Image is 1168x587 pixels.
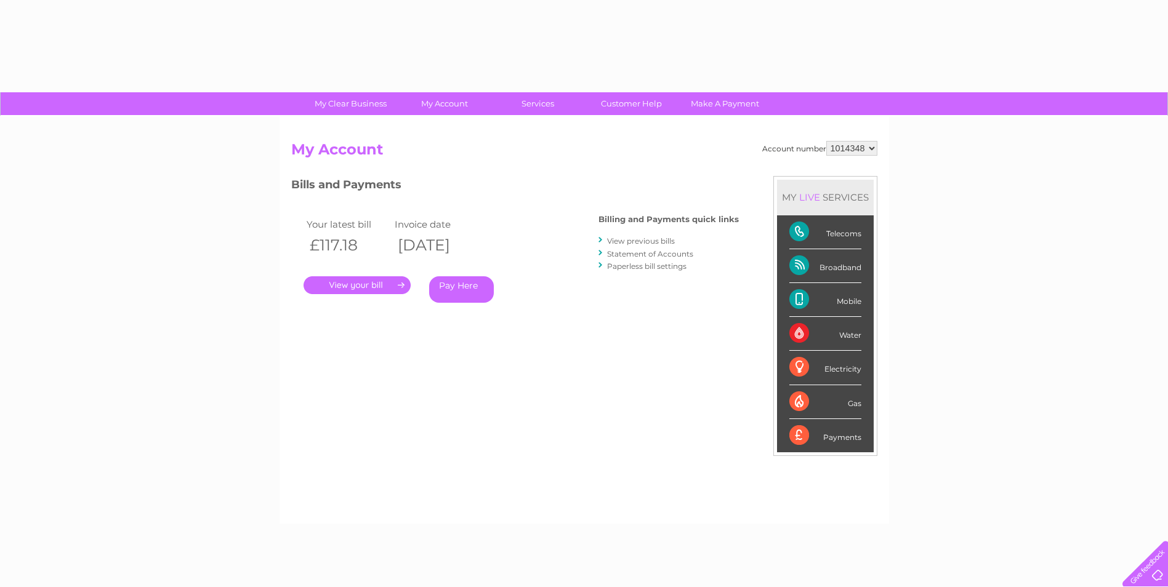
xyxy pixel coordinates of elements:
a: View previous bills [607,236,675,246]
div: Account number [762,141,877,156]
h2: My Account [291,141,877,164]
div: Telecoms [789,215,861,249]
h3: Bills and Payments [291,176,739,198]
a: Make A Payment [674,92,776,115]
a: Pay Here [429,276,494,303]
a: . [304,276,411,294]
td: Your latest bill [304,216,392,233]
div: Payments [789,419,861,452]
a: Paperless bill settings [607,262,687,271]
div: Mobile [789,283,861,317]
div: MY SERVICES [777,180,874,215]
th: £117.18 [304,233,392,258]
div: Electricity [789,351,861,385]
a: Services [487,92,589,115]
div: Broadband [789,249,861,283]
div: Water [789,317,861,351]
div: LIVE [797,191,823,203]
a: My Clear Business [300,92,401,115]
a: My Account [393,92,495,115]
td: Invoice date [392,216,480,233]
a: Statement of Accounts [607,249,693,258]
h4: Billing and Payments quick links [598,215,739,224]
a: Customer Help [581,92,682,115]
th: [DATE] [392,233,480,258]
div: Gas [789,385,861,419]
